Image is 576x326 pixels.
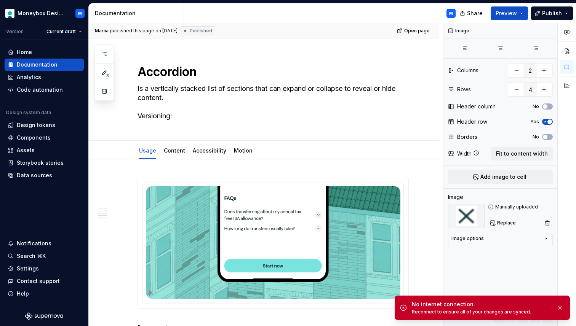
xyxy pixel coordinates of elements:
div: Motion [231,142,256,158]
span: Preview [496,10,517,17]
div: Contact support [17,277,60,285]
div: Design system data [6,110,51,116]
span: Current draft [46,29,76,35]
a: Assets [5,144,84,156]
button: Help [5,288,84,300]
span: Add image to cell [480,173,526,181]
div: Header row [457,118,487,126]
img: aaee4efe-5bc9-4d60-937c-58f5afe44131.png [5,9,14,18]
div: Image [448,193,463,201]
div: published this page on [DATE] [110,28,178,34]
a: Storybook stories [5,157,84,169]
div: Usage [136,142,159,158]
div: Assets [17,146,35,154]
span: Share [467,10,483,17]
svg: Supernova Logo [25,312,63,320]
textarea: Accordion [136,63,407,81]
span: Replace [497,220,516,226]
span: Open page [404,28,430,34]
a: Open page [395,25,433,36]
div: Settings [17,265,39,272]
div: Help [17,290,29,297]
div: Borders [457,133,477,141]
div: Documentation [17,61,58,68]
div: Code automation [17,86,63,94]
a: Components [5,132,84,144]
div: Header column [457,103,496,110]
button: Preview [491,6,528,20]
a: Data sources [5,169,84,181]
button: Publish [531,6,573,20]
a: Analytics [5,71,84,83]
div: Reconnect to ensure all of your changes are synced. [412,309,550,315]
div: Columns [457,67,478,74]
textarea: Is a vertically stacked list of sections that can expand or collapse to reveal or hide content. V... [136,83,407,122]
div: Notifications [17,240,51,247]
span: 3 [104,73,110,79]
button: Current draft [43,26,85,37]
div: Rows [457,86,471,93]
div: Analytics [17,73,41,81]
label: Yes [530,119,539,125]
a: Documentation [5,59,84,71]
img: f4e79633-45a8-4945-bd09-6aea85a28292.png [448,204,485,228]
div: Moneybox Design System [18,10,66,17]
div: Version [6,29,24,35]
label: No [533,134,539,140]
div: M [449,10,453,16]
a: Settings [5,262,84,275]
div: Design tokens [17,121,55,129]
div: No internet connection. [412,301,550,308]
button: Contact support [5,275,84,287]
div: Documentation [95,10,181,17]
div: Home [17,48,32,56]
div: Storybook stories [17,159,64,167]
span: Fit to content width [496,150,548,157]
a: Motion [234,147,253,154]
button: Moneybox Design SystemM [2,5,87,21]
a: Accessibility [193,147,226,154]
span: Mariia [95,28,109,34]
button: Notifications [5,237,84,250]
a: Home [5,46,84,58]
div: Accessibility [190,142,229,158]
button: Add image to cell [448,170,553,184]
a: Usage [139,147,156,154]
button: Replace [488,218,519,228]
div: Content [161,142,188,158]
div: M [78,10,82,16]
div: Components [17,134,51,142]
div: Width [457,150,472,157]
a: Code automation [5,84,84,96]
div: Data sources [17,172,52,179]
div: Manually uploaded [488,204,553,210]
div: Image options [451,235,484,242]
div: Search ⌘K [17,252,46,260]
a: Content [164,147,185,154]
span: Published [190,28,212,34]
button: Search ⌘K [5,250,84,262]
a: Design tokens [5,119,84,131]
span: Publish [542,10,562,17]
button: Share [456,6,488,20]
label: No [533,103,539,110]
button: Fit to content width [491,147,553,161]
button: Image options [451,235,549,245]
